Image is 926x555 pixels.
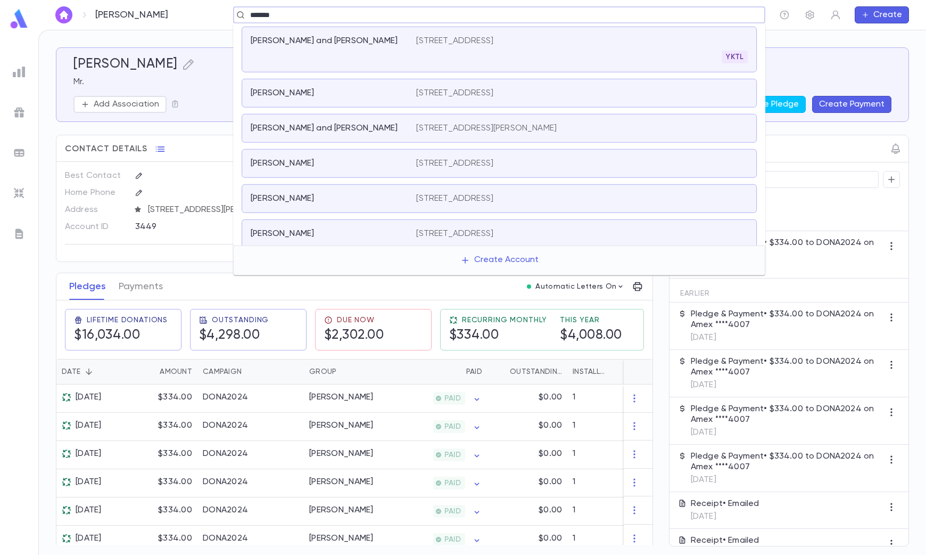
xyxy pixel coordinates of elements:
div: DONA [309,420,374,431]
button: Pledges [69,273,106,300]
h5: $4,298.00 [199,328,269,344]
div: 3449 [135,218,296,234]
span: Lifetime Donations [87,316,168,324]
div: [DATE] [62,505,102,516]
span: Outstanding [212,316,269,324]
span: PAID [440,479,465,487]
div: DONA [309,533,374,544]
p: Best Contact [65,167,126,184]
img: letters_grey.7941b92b52307dd3b8a917253454ce1c.svg [13,227,26,240]
p: [PERSON_NAME] [251,88,314,99]
button: Payments [119,273,163,300]
p: Add Association [94,99,159,110]
span: PAID [440,394,465,403]
h5: $16,034.00 [74,328,168,344]
p: [PERSON_NAME] [251,158,314,169]
span: Earlier [680,289,710,298]
div: $334.00 [128,413,197,441]
button: Create [855,6,909,23]
div: 1 [567,526,631,554]
p: $0.00 [539,392,562,403]
p: [STREET_ADDRESS] [416,193,493,204]
p: [DATE] [691,332,883,343]
p: [PERSON_NAME] [251,228,314,239]
p: [PERSON_NAME] and [PERSON_NAME] [251,123,398,134]
div: Amount [160,359,192,385]
span: [STREET_ADDRESS][PERSON_NAME] [144,205,341,215]
button: Sort [80,363,97,380]
button: Sort [609,363,626,380]
p: [PERSON_NAME] and [PERSON_NAME] [251,36,398,46]
div: Date [56,359,128,385]
div: Paid [466,359,482,385]
span: YKTL [722,53,748,61]
p: $0.00 [539,533,562,544]
button: Sort [336,363,353,380]
p: [DATE] [691,511,759,522]
div: $334.00 [128,526,197,554]
p: Mr. [73,77,891,87]
button: Sort [493,363,510,380]
div: Amount [128,359,197,385]
button: Automatic Letters On [523,279,629,294]
h5: $4,008.00 [560,328,622,344]
img: home_white.a664292cf8c1dea59945f0da9f25487c.svg [57,11,70,19]
div: [DATE] [62,420,102,431]
div: 1 [567,469,631,497]
button: Sort [242,363,259,380]
div: Paid [384,359,487,385]
p: Address [65,201,126,218]
div: Date [62,359,80,385]
div: Outstanding [510,359,562,385]
p: Automatic Letters On [535,282,616,291]
div: Installments [573,359,609,385]
div: Group [304,359,384,385]
div: [DATE] [62,392,102,403]
span: PAID [440,422,465,431]
div: DONA2024 [203,505,248,516]
div: [DATE] [62,533,102,544]
div: DONA2024 [203,533,248,544]
p: [PERSON_NAME] [251,193,314,204]
p: $0.00 [539,420,562,431]
h5: $334.00 [449,328,547,344]
div: DONA [309,477,374,487]
span: This Year [560,316,600,324]
p: [STREET_ADDRESS] [416,36,493,46]
p: Home Phone [65,184,126,201]
p: [STREET_ADDRESS] [416,158,493,169]
div: Campaign [197,359,304,385]
p: [STREET_ADDRESS] [416,88,493,99]
img: batches_grey.339ca447c9d9533ef1741baa751efc33.svg [13,146,26,159]
span: PAID [440,535,465,544]
p: Account ID [65,218,126,235]
div: $334.00 [128,441,197,469]
div: 1 [567,413,631,441]
div: DONA [309,448,374,459]
span: Contact Details [65,144,147,154]
p: $0.00 [539,477,562,487]
div: DONA2024 [203,420,248,431]
div: DONA2024 [203,477,248,487]
p: [STREET_ADDRESS][PERSON_NAME] [416,123,557,134]
p: Receipt • Emailed [691,499,759,509]
div: $334.00 [128,469,197,497]
div: DONA [309,505,374,516]
img: reports_grey.c525e4749d1bce6a11f5fe2a8de1b229.svg [13,66,26,78]
img: imports_grey.530a8a0e642e233f2baf0ef88e8c9fcb.svg [13,187,26,200]
div: $334.00 [128,497,197,526]
div: DONA2024 [203,392,248,403]
p: Pledge & Payment • $334.00 to DONA2024 on Amex ****4007 [691,356,883,378]
div: $334.00 [128,385,197,413]
span: Recurring Monthly [462,316,547,324]
button: Sort [143,363,160,380]
div: Outstanding [487,359,567,385]
p: [DATE] [691,475,883,485]
button: Create Pledge [733,96,806,113]
p: [DATE] [691,261,883,272]
button: Add Association [73,96,167,113]
span: Due Now [337,316,375,324]
div: 1 [567,497,631,526]
button: Create Account [452,250,547,271]
span: PAID [440,451,465,459]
